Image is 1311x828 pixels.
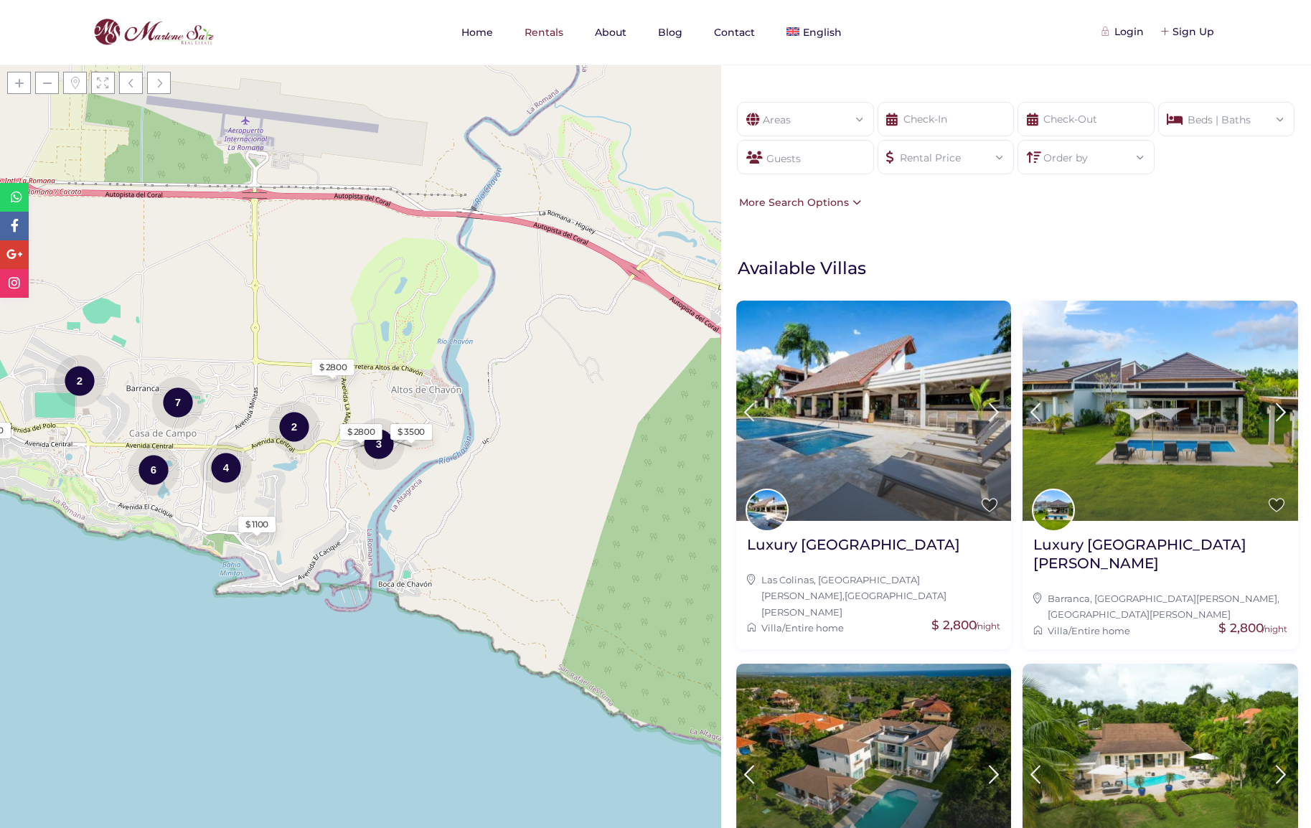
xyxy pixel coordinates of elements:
div: , [747,572,1001,620]
div: 6 [128,443,179,497]
div: Areas [748,103,863,128]
div: $ 1100 [245,518,268,531]
div: , [1033,591,1287,623]
div: / [747,620,1001,636]
div: 2 [54,354,105,408]
div: 3 [353,417,405,471]
a: Villa [761,622,782,634]
div: Loading Maps [253,217,468,293]
div: 2 [268,400,320,453]
div: Guests [737,140,874,174]
a: [GEOGRAPHIC_DATA][PERSON_NAME] [1048,608,1231,620]
input: Check-In [878,102,1015,136]
a: Entire home [1071,625,1130,636]
a: Entire home [785,622,844,634]
div: $ 2800 [319,361,347,374]
div: $ 2800 [347,425,375,438]
a: Barranca, [GEOGRAPHIC_DATA][PERSON_NAME] [1048,593,1277,604]
div: Beds | Baths [1170,103,1284,128]
div: Rental Price [889,141,1003,166]
div: Login [1104,24,1144,39]
div: Order by [1029,141,1143,166]
a: Luxury [GEOGRAPHIC_DATA][PERSON_NAME] [1033,535,1287,583]
img: Luxury Villa Colinas [736,301,1012,520]
span: English [803,26,842,39]
a: Luxury [GEOGRAPHIC_DATA] [747,535,960,565]
h2: Luxury [GEOGRAPHIC_DATA][PERSON_NAME] [1033,535,1287,573]
div: 7 [152,375,204,429]
input: Check-Out [1018,102,1155,136]
a: Las Colinas, [GEOGRAPHIC_DATA][PERSON_NAME] [761,574,920,601]
a: [GEOGRAPHIC_DATA][PERSON_NAME] [761,590,946,617]
div: 4 [200,441,252,494]
img: logo [90,15,217,50]
div: $ 3500 [398,425,425,438]
div: Sign Up [1162,24,1214,39]
h1: Available Villas [738,257,1304,279]
div: More Search Options [736,194,861,210]
div: / [1033,623,1287,639]
h2: Luxury [GEOGRAPHIC_DATA] [747,535,960,554]
a: Villa [1048,625,1068,636]
img: Luxury Villa Cañas [1023,301,1298,520]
